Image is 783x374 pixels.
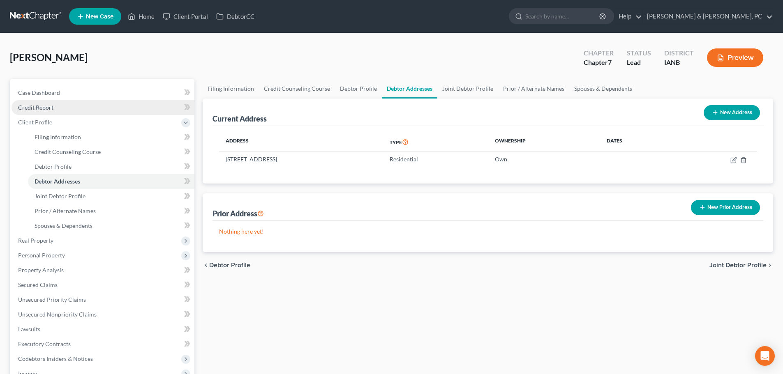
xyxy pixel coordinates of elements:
th: Type [383,133,488,151]
span: Joint Debtor Profile [709,262,767,268]
div: Chapter [584,48,614,58]
a: Debtor Profile [28,159,194,174]
a: Debtor Addresses [28,174,194,189]
td: [STREET_ADDRESS] [219,151,383,167]
a: Lawsuits [12,322,194,337]
span: Debtor Profile [35,163,72,170]
button: chevron_left Debtor Profile [203,262,250,268]
span: Unsecured Nonpriority Claims [18,311,97,318]
a: Credit Counseling Course [259,79,335,99]
a: Prior / Alternate Names [28,204,194,218]
span: Debtor Addresses [35,178,80,185]
a: [PERSON_NAME] & [PERSON_NAME], PC [643,9,773,24]
a: Filing Information [28,130,194,145]
a: Executory Contracts [12,337,194,351]
a: DebtorCC [212,9,259,24]
th: Dates [600,133,673,151]
a: Spouses & Dependents [569,79,637,99]
span: Debtor Profile [209,262,250,268]
span: New Case [86,14,113,20]
div: Prior Address [212,209,264,218]
span: Unsecured Priority Claims [18,296,86,303]
a: Unsecured Nonpriority Claims [12,307,194,322]
a: Prior / Alternate Names [498,79,569,99]
a: Debtor Addresses [382,79,437,99]
a: Filing Information [203,79,259,99]
a: Spouses & Dependents [28,218,194,233]
div: Status [627,48,651,58]
div: Lead [627,58,651,67]
a: Debtor Profile [335,79,382,99]
span: Prior / Alternate Names [35,207,96,214]
div: Current Address [212,114,267,124]
i: chevron_right [767,262,773,268]
div: IANB [664,58,694,67]
a: Credit Report [12,100,194,115]
button: Joint Debtor Profile chevron_right [709,262,773,268]
span: [PERSON_NAME] [10,51,88,63]
a: Credit Counseling Course [28,145,194,159]
span: Secured Claims [18,281,58,288]
span: Joint Debtor Profile [35,193,85,200]
a: Home [124,9,159,24]
span: 7 [608,58,612,66]
button: New Address [704,105,760,120]
span: Executory Contracts [18,340,71,347]
td: Own [488,151,600,167]
span: Case Dashboard [18,89,60,96]
span: Credit Counseling Course [35,148,101,155]
th: Ownership [488,133,600,151]
span: Filing Information [35,133,81,140]
a: Case Dashboard [12,85,194,100]
span: Property Analysis [18,266,64,273]
button: Preview [707,48,763,67]
span: Client Profile [18,119,52,126]
input: Search by name... [525,9,601,24]
a: Unsecured Priority Claims [12,292,194,307]
a: Client Portal [159,9,212,24]
button: New Prior Address [691,200,760,215]
th: Address [219,133,383,151]
span: Real Property [18,237,53,244]
span: Personal Property [18,252,65,259]
a: Joint Debtor Profile [28,189,194,204]
span: Lawsuits [18,326,40,333]
span: Credit Report [18,104,53,111]
a: Joint Debtor Profile [437,79,498,99]
p: Nothing here yet! [219,227,757,236]
a: Property Analysis [12,263,194,278]
span: Codebtors Insiders & Notices [18,355,93,362]
a: Help [614,9,642,24]
i: chevron_left [203,262,209,268]
div: Chapter [584,58,614,67]
div: District [664,48,694,58]
a: Secured Claims [12,278,194,292]
div: Open Intercom Messenger [755,346,775,366]
td: Residential [383,151,488,167]
span: Spouses & Dependents [35,222,92,229]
